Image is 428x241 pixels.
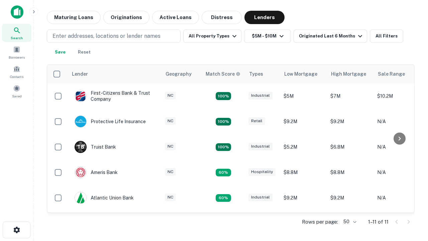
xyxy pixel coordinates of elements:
div: Lender [72,70,88,78]
div: Retail [248,117,265,125]
td: $5.2M [280,134,327,160]
button: $5M - $10M [244,29,291,43]
div: NC [165,117,176,125]
span: Borrowers [9,55,25,60]
div: NC [165,193,176,201]
div: Sale Range [378,70,405,78]
div: Types [249,70,263,78]
td: $9.2M [327,185,374,211]
th: Capitalize uses an advanced AI algorithm to match your search with the best lender. The match sco... [202,65,245,83]
div: Industrial [248,143,273,150]
th: Geography [162,65,202,83]
div: Matching Properties: 2, hasApolloMatch: undefined [216,92,231,100]
td: $8.8M [327,160,374,185]
button: Lenders [244,11,285,24]
img: capitalize-icon.png [11,5,23,19]
td: $6.3M [280,211,327,236]
div: High Mortgage [331,70,366,78]
td: $7M [327,83,374,109]
img: picture [75,192,86,204]
td: $6.3M [327,211,374,236]
div: Geography [166,70,192,78]
th: Low Mortgage [280,65,327,83]
th: Lender [68,65,162,83]
img: picture [75,116,86,127]
div: NC [165,143,176,150]
button: Originations [103,11,149,24]
button: Enter addresses, locations or lender names [47,29,181,43]
button: Save your search to get updates of matches that match your search criteria. [49,46,71,59]
div: Industrial [248,92,273,99]
iframe: Chat Widget [395,187,428,220]
button: Reset [74,46,95,59]
td: $6.8M [327,134,374,160]
div: NC [165,92,176,99]
div: Atlantic Union Bank [75,192,134,204]
div: 50 [341,217,357,227]
div: Hospitality [248,168,276,176]
p: 1–11 of 11 [368,218,389,226]
div: Matching Properties: 1, hasApolloMatch: undefined [216,169,231,177]
div: Industrial [248,193,273,201]
span: Search [11,35,23,41]
div: Protective Life Insurance [75,115,146,128]
th: Types [245,65,280,83]
button: Active Loans [152,11,199,24]
td: $9.2M [327,109,374,134]
a: Saved [2,82,31,100]
span: Contacts [10,74,23,79]
td: $8.8M [280,160,327,185]
a: Borrowers [2,43,31,61]
button: Maturing Loans [47,11,101,24]
a: Contacts [2,63,31,81]
p: Rows per page: [302,218,338,226]
div: Capitalize uses an advanced AI algorithm to match your search with the best lender. The match sco... [206,70,240,78]
div: Matching Properties: 2, hasApolloMatch: undefined [216,118,231,126]
button: All Property Types [183,29,241,43]
img: picture [75,167,86,178]
td: $5M [280,83,327,109]
div: Originated Last 6 Months [299,32,364,40]
td: $9.2M [280,109,327,134]
div: Matching Properties: 3, hasApolloMatch: undefined [216,143,231,151]
p: Enter addresses, locations or lender names [52,32,160,40]
td: $9.2M [280,185,327,211]
div: Ameris Bank [75,166,118,178]
div: NC [165,168,176,176]
div: First-citizens Bank & Trust Company [75,90,155,102]
a: Search [2,24,31,42]
p: T B [77,144,84,151]
button: Originated Last 6 Months [294,29,367,43]
div: Truist Bank [75,141,116,153]
div: Matching Properties: 1, hasApolloMatch: undefined [216,194,231,202]
img: picture [75,90,86,102]
span: Saved [12,93,22,99]
button: Distress [202,11,242,24]
th: High Mortgage [327,65,374,83]
div: Low Mortgage [284,70,317,78]
button: All Filters [370,29,403,43]
h6: Match Score [206,70,239,78]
